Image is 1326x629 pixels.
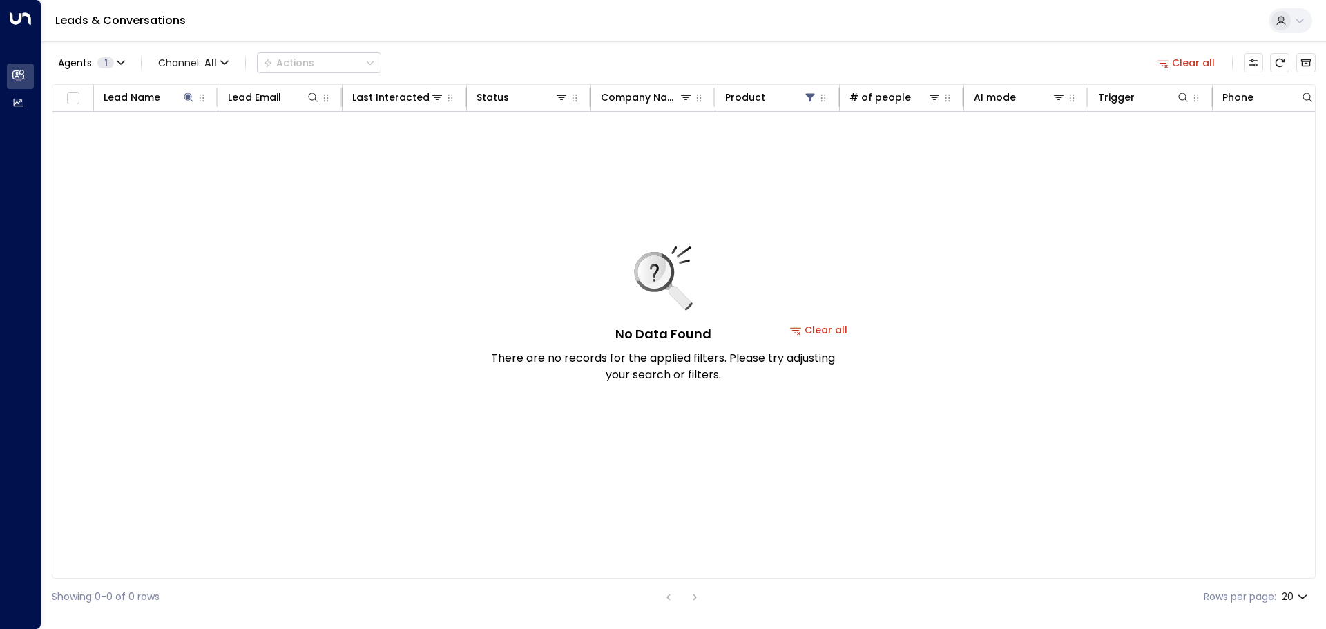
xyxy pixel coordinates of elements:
[1244,53,1263,72] button: Customize
[1222,89,1314,106] div: Phone
[1204,590,1276,604] label: Rows per page:
[52,53,130,72] button: Agents1
[52,590,160,604] div: Showing 0-0 of 0 rows
[257,52,381,73] button: Actions
[228,89,320,106] div: Lead Email
[1152,53,1221,72] button: Clear all
[725,89,817,106] div: Product
[64,90,81,107] span: Toggle select all
[263,57,314,69] div: Actions
[1296,53,1316,72] button: Archived Leads
[204,57,217,68] span: All
[153,53,234,72] button: Channel:All
[1222,89,1253,106] div: Phone
[849,89,911,106] div: # of people
[1098,89,1135,106] div: Trigger
[352,89,444,106] div: Last Interacted
[55,12,186,28] a: Leads & Conversations
[849,89,941,106] div: # of people
[974,89,1066,106] div: AI mode
[490,350,836,383] p: There are no records for the applied filters. Please try adjusting your search or filters.
[601,89,679,106] div: Company Name
[477,89,509,106] div: Status
[477,89,568,106] div: Status
[104,89,195,106] div: Lead Name
[228,89,281,106] div: Lead Email
[601,89,693,106] div: Company Name
[58,58,92,68] span: Agents
[1270,53,1289,72] span: Refresh
[257,52,381,73] div: Button group with a nested menu
[153,53,234,72] span: Channel:
[725,89,765,106] div: Product
[1282,587,1310,607] div: 20
[352,89,430,106] div: Last Interacted
[1098,89,1190,106] div: Trigger
[615,325,711,343] h5: No Data Found
[660,588,704,606] nav: pagination navigation
[974,89,1016,106] div: AI mode
[97,57,114,68] span: 1
[104,89,160,106] div: Lead Name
